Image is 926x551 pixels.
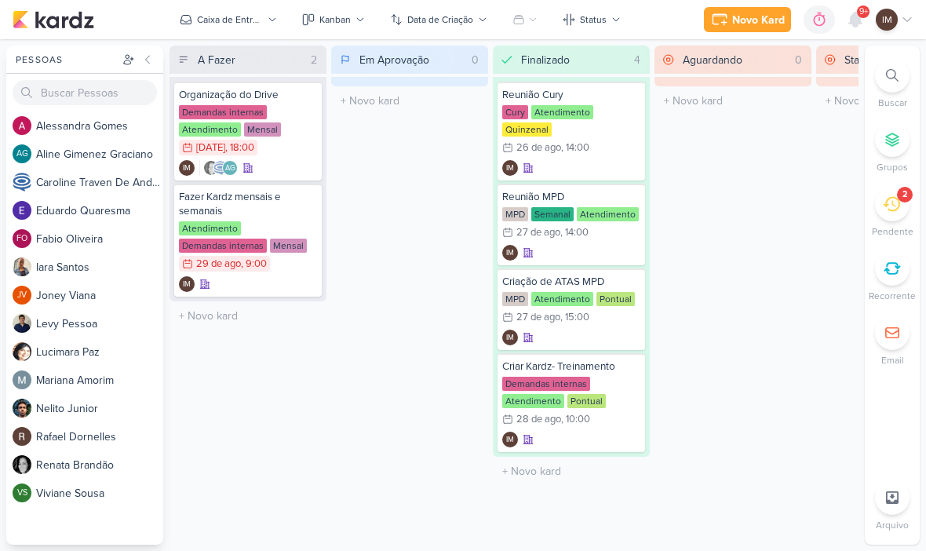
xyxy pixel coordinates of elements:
div: Pontual [567,394,606,408]
p: IM [506,250,514,257]
div: Criador(a): Isabella Machado Guimarães [502,432,518,447]
div: Atendimento [502,394,564,408]
div: Isabella Machado Guimarães [502,160,518,176]
div: Pessoas [13,53,119,67]
div: Isabella Machado Guimarães [876,9,898,31]
div: Fabio Oliveira [13,229,31,248]
div: R e n a t a B r a n d ã o [36,457,163,473]
p: Email [881,353,904,367]
div: 29 de ago [196,259,241,269]
img: Nelito Junior [13,399,31,418]
div: , 10:00 [561,414,590,425]
div: Aline Gimenez Graciano [13,144,31,163]
div: 26 de ago [516,143,561,153]
div: F a b i o O l i v e i r a [36,231,163,247]
img: Levy Pessoa [13,314,31,333]
div: 2 [304,52,323,68]
div: Criador(a): Isabella Machado Guimarães [502,245,518,261]
div: V i v i a n e S o u s a [36,485,163,502]
div: M a r i a n a A m o r i m [36,372,163,389]
input: Buscar Pessoas [13,80,157,105]
div: 27 de ago [516,312,560,323]
div: Fazer Kardz mensais e semanais [179,190,317,218]
div: 0 [789,52,808,68]
input: + Novo kard [334,89,485,112]
div: Joney Viana [13,286,31,305]
div: Semanal [531,207,574,221]
div: Isabella Machado Guimarães [179,160,195,176]
div: L e v y P e s s o a [36,316,163,332]
div: Reunião MPD [502,190,640,204]
p: AG [225,165,235,173]
img: Rafael Dornelles [13,427,31,446]
li: Ctrl + F [865,58,920,110]
img: kardz.app [13,10,94,29]
button: Novo Kard [704,7,791,32]
div: Reunião Cury [502,88,640,102]
input: + Novo kard [173,305,323,327]
div: Isabella Machado Guimarães [502,432,518,447]
p: IM [183,165,191,173]
div: Demandas internas [179,105,267,119]
p: IM [506,436,514,444]
div: Aline Gimenez Graciano [222,160,238,176]
div: Atendimento [577,207,639,221]
p: AG [16,150,28,159]
div: Isabella Machado Guimarães [179,276,195,292]
div: Mensal [270,239,307,253]
div: , 14:00 [561,143,589,153]
p: JV [17,291,27,300]
div: MPD [502,207,528,221]
img: Mariana Amorim [13,370,31,389]
div: Demandas internas [502,377,590,391]
div: Pontual [596,292,635,306]
p: IM [506,334,514,342]
div: C a r o l i n e T r a v e n D e A n d r a d e [36,174,163,191]
img: Lucimara Paz [13,342,31,361]
div: 4 [628,52,647,68]
input: + Novo kard [658,89,808,112]
div: Organização do Drive [179,88,317,102]
div: L u c i m a r a P a z [36,344,163,360]
div: , 15:00 [560,312,589,323]
div: Criador(a): Isabella Machado Guimarães [179,276,195,292]
div: Isabella Machado Guimarães [502,330,518,345]
img: Caroline Traven De Andrade [13,173,31,192]
p: FO [16,235,27,243]
div: [DATE] [196,143,225,153]
div: Criador(a): Isabella Machado Guimarães [502,330,518,345]
span: 9+ [859,5,868,18]
div: , 18:00 [225,143,254,153]
div: J o n e y V i a n a [36,287,163,304]
img: Alessandra Gomes [13,116,31,135]
div: Atendimento [179,122,241,137]
img: Renata Brandão [203,160,219,176]
div: MPD [502,292,528,306]
div: A l e s s a n d r a G o m e s [36,118,163,134]
img: Eduardo Quaresma [13,201,31,220]
div: Mensal [244,122,281,137]
p: Recorrente [869,289,916,303]
p: Pendente [872,224,913,239]
div: 2 [902,188,907,201]
div: Isabella Machado Guimarães [502,245,518,261]
p: VS [17,489,27,498]
div: Atendimento [179,221,241,235]
div: Atendimento [531,105,593,119]
img: Renata Brandão [13,455,31,474]
div: Criador(a): Isabella Machado Guimarães [502,160,518,176]
img: Iara Santos [13,257,31,276]
div: E d u a r d o Q u a r e s m a [36,203,163,219]
div: Atendimento [531,292,593,306]
p: IM [183,281,191,289]
div: A l i n e G i m e n e z G r a c i a n o [36,146,163,162]
p: Arquivo [876,518,909,532]
div: R a f a e l D o r n e l l e s [36,429,163,445]
div: Cury [502,105,528,119]
div: I a r a S a n t o s [36,259,163,275]
div: Demandas internas [179,239,267,253]
div: Viviane Sousa [13,483,31,502]
div: Criar Kardz- Treinamento [502,359,640,374]
div: Novo Kard [732,12,785,28]
p: Grupos [877,160,908,174]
